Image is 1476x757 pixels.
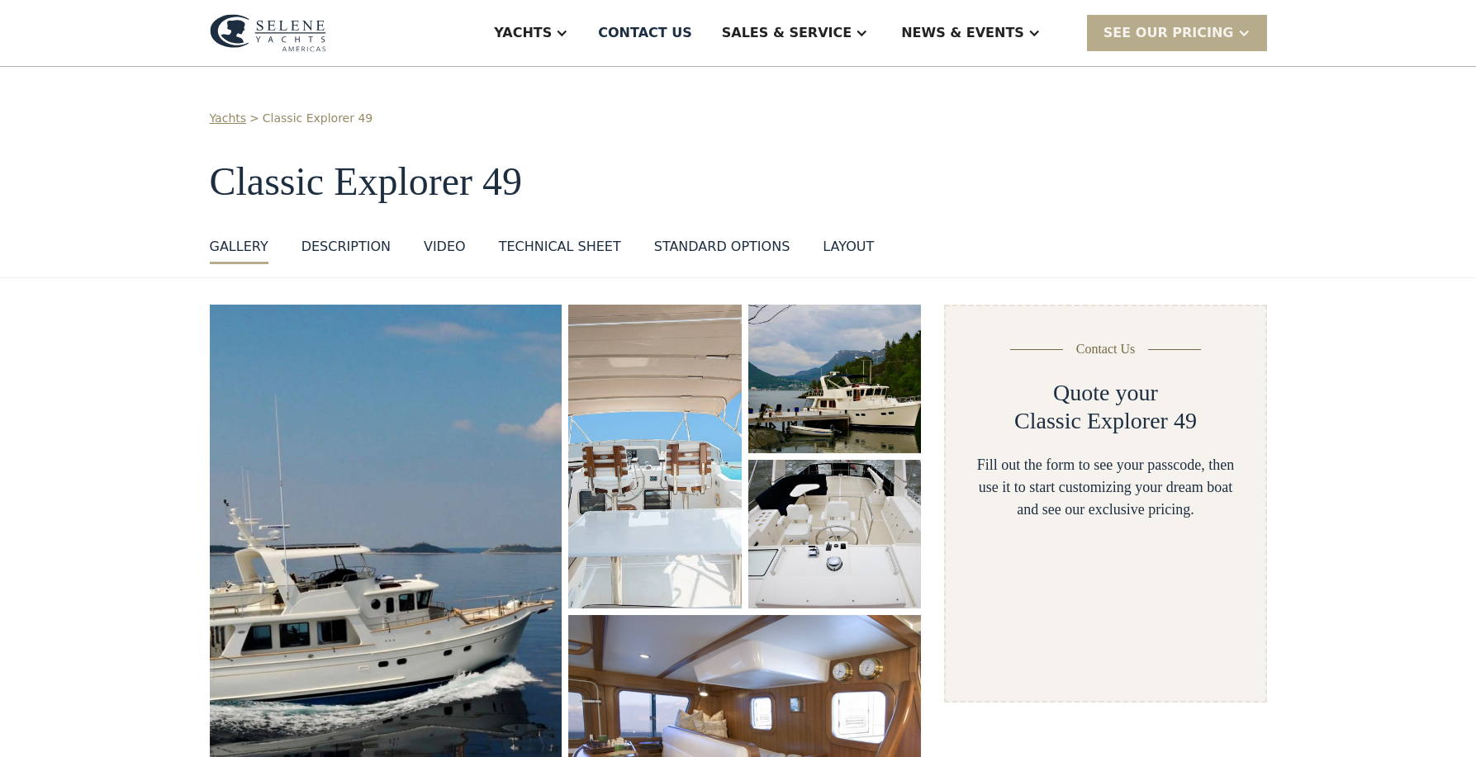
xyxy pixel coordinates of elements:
a: open lightbox [748,305,922,453]
div: SEE Our Pricing [1103,23,1234,43]
img: 50 foot motor yacht [748,305,922,453]
a: open lightbox [568,305,741,608]
div: VIDEO [424,237,466,257]
form: Yacht Detail Page form [944,305,1266,703]
a: layout [823,237,874,264]
div: GALLERY [210,237,268,257]
div: layout [823,237,874,257]
a: VIDEO [424,237,466,264]
div: DESCRIPTION [301,237,391,257]
a: Yachts [210,110,247,127]
a: GALLERY [210,237,268,264]
h2: Classic Explorer 49 [1014,407,1197,435]
h1: Classic Explorer 49 [210,160,1267,204]
div: SEE Our Pricing [1087,15,1267,50]
div: Technical sheet [499,237,621,257]
a: Classic Explorer 49 [263,110,373,127]
a: standard options [654,237,790,264]
div: > [249,110,259,127]
img: 50 foot motor yacht [748,460,922,608]
img: logo [210,14,326,52]
div: Contact US [598,23,692,43]
div: Yachts [494,23,552,43]
a: DESCRIPTION [301,237,391,264]
iframe: Form 1 [972,544,1238,668]
a: Technical sheet [499,237,621,264]
a: open lightbox [748,460,922,608]
div: News & EVENTS [901,23,1024,43]
div: Sales & Service [722,23,852,43]
div: Contact Us [1076,339,1136,359]
div: standard options [654,237,790,257]
h2: Quote your [1053,379,1158,407]
div: Fill out the form to see your passcode, then use it to start customizing your dream boat and see ... [972,454,1238,521]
